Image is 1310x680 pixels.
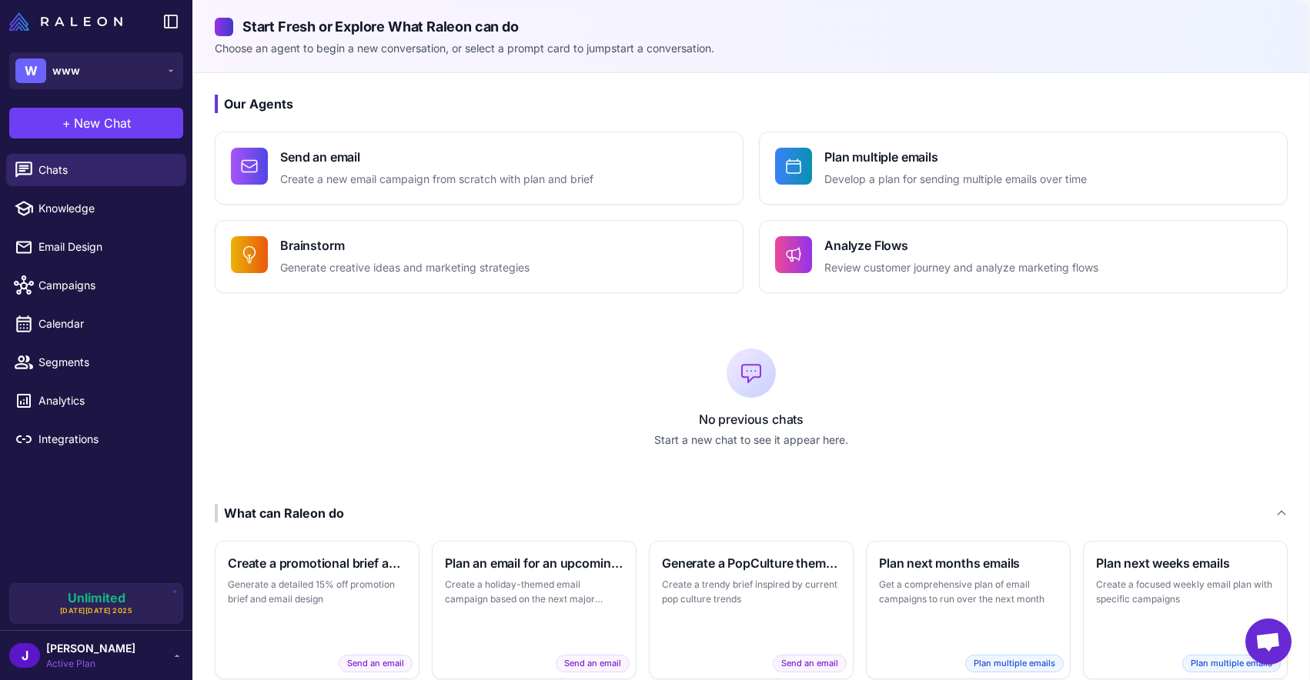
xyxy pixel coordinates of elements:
[1182,655,1281,672] span: Plan multiple emails
[445,577,623,607] p: Create a holiday-themed email campaign based on the next major holiday
[6,346,186,378] a: Segments
[9,12,129,31] a: Raleon Logo
[866,541,1071,679] button: Plan next months emailsGet a comprehensive plan of email campaigns to run over the next monthPlan...
[215,95,1288,113] h3: Our Agents
[74,114,131,132] span: New Chat
[62,114,71,132] span: +
[6,308,186,340] a: Calendar
[773,655,847,672] span: Send an email
[339,655,413,672] span: Send an email
[6,269,186,302] a: Campaigns
[1083,541,1288,679] button: Plan next weeks emailsCreate a focused weekly email plan with specific campaignsPlan multiple emails
[38,277,174,294] span: Campaigns
[228,554,406,572] h3: Create a promotional brief and email
[280,148,593,166] h4: Send an email
[824,259,1098,277] p: Review customer journey and analyze marketing flows
[228,577,406,607] p: Generate a detailed 15% off promotion brief and email design
[9,12,122,31] img: Raleon Logo
[1096,554,1275,572] h3: Plan next weeks emails
[649,541,854,679] button: Generate a PopCulture themed briefCreate a trendy brief inspired by current pop culture trendsSen...
[215,220,744,293] button: BrainstormGenerate creative ideas and marketing strategies
[38,431,174,448] span: Integrations
[38,354,174,371] span: Segments
[445,554,623,572] h3: Plan an email for an upcoming holiday
[9,643,40,668] div: J
[38,315,174,332] span: Calendar
[38,392,174,409] span: Analytics
[759,220,1288,293] button: Analyze FlowsReview customer journey and analyze marketing flows
[662,554,840,572] h3: Generate a PopCulture themed brief
[6,192,186,225] a: Knowledge
[824,236,1098,255] h4: Analyze Flows
[556,655,630,672] span: Send an email
[1245,618,1292,665] div: Open chat
[52,62,80,79] span: www
[215,410,1288,428] p: No previous chats
[432,541,637,679] button: Plan an email for an upcoming holidayCreate a holiday-themed email campaign based on the next maj...
[280,171,593,188] p: Create a new email campaign from scratch with plan and brief
[215,40,1288,57] p: Choose an agent to begin a new conversation, or select a prompt card to jumpstart a conversation.
[38,238,174,255] span: Email Design
[759,132,1288,205] button: Plan multiple emailsDevelop a plan for sending multiple emails over time
[9,108,183,138] button: +New Chat
[879,577,1058,607] p: Get a comprehensive plan of email campaigns to run over the next month
[215,16,1288,37] h2: Start Fresh or Explore What Raleon can do
[38,200,174,217] span: Knowledge
[15,58,46,83] div: W
[60,605,133,616] span: [DATE][DATE] 2025
[662,577,840,607] p: Create a trendy brief inspired by current pop culture trends
[6,231,186,263] a: Email Design
[215,432,1288,448] p: Start a new chat to see it appear here.
[824,148,1087,166] h4: Plan multiple emails
[879,554,1058,572] h3: Plan next months emails
[46,657,135,671] span: Active Plan
[965,655,1064,672] span: Plan multiple emails
[215,132,744,205] button: Send an emailCreate a new email campaign from scratch with plan and brief
[46,640,135,657] span: [PERSON_NAME]
[6,423,186,455] a: Integrations
[1096,577,1275,607] p: Create a focused weekly email plan with specific campaigns
[9,52,183,89] button: Wwww
[215,504,344,522] div: What can Raleon do
[215,541,419,679] button: Create a promotional brief and emailGenerate a detailed 15% off promotion brief and email designS...
[6,154,186,186] a: Chats
[68,592,125,604] span: Unlimited
[824,171,1087,188] p: Develop a plan for sending multiple emails over time
[280,259,530,277] p: Generate creative ideas and marketing strategies
[38,162,174,178] span: Chats
[280,236,530,255] h4: Brainstorm
[6,385,186,417] a: Analytics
